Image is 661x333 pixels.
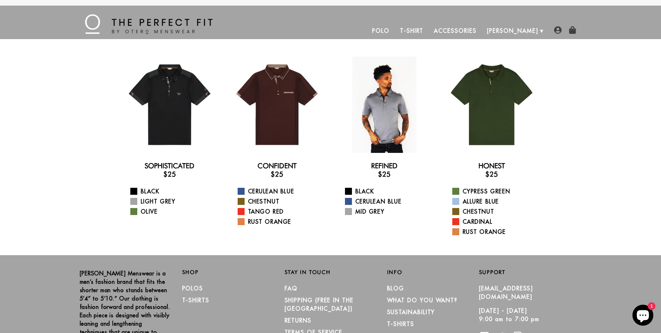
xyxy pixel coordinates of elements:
a: Polo [367,22,395,39]
a: T-Shirts [182,297,209,304]
a: Rust Orange [452,228,540,236]
h2: Stay in Touch [285,269,377,275]
p: [DATE] - [DATE] 9:00 am to 7:00 pm [479,306,571,323]
h2: Info [387,269,479,275]
img: The Perfect Fit - by Otero Menswear - Logo [85,14,213,34]
a: Honest [478,162,505,170]
a: SHIPPING (Free in the [GEOGRAPHIC_DATA]) [285,297,354,312]
a: Cardinal [452,217,540,226]
h3: $25 [229,170,325,178]
a: What Do You Want? [387,297,458,304]
a: [PERSON_NAME] [482,22,544,39]
a: Black [130,187,218,195]
a: Sophisticated [145,162,194,170]
a: Light Grey [130,197,218,206]
a: Olive [130,207,218,216]
a: Chestnut [238,197,325,206]
a: Allure Blue [452,197,540,206]
a: Sustainability [387,309,435,316]
a: Cerulean Blue [345,197,432,206]
a: Black [345,187,432,195]
a: FAQ [285,285,298,292]
inbox-online-store-chat: Shopify online store chat [630,305,655,327]
h3: $25 [122,170,218,178]
a: Confident [258,162,297,170]
a: Blog [387,285,405,292]
img: shopping-bag-icon.png [569,26,576,34]
h2: Support [479,269,582,275]
h3: $25 [336,170,432,178]
a: T-Shirts [387,320,414,327]
a: Polos [182,285,203,292]
a: Accessories [429,22,482,39]
a: Mid Grey [345,207,432,216]
a: T-Shirt [395,22,429,39]
h2: Shop [182,269,274,275]
a: Cerulean Blue [238,187,325,195]
a: Rust Orange [238,217,325,226]
a: [EMAIL_ADDRESS][DOMAIN_NAME] [479,285,533,300]
a: Tango Red [238,207,325,216]
a: RETURNS [285,317,312,324]
h3: $25 [444,170,540,178]
a: Refined [371,162,398,170]
img: user-account-icon.png [554,26,562,34]
a: Chestnut [452,207,540,216]
a: Cypress Green [452,187,540,195]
